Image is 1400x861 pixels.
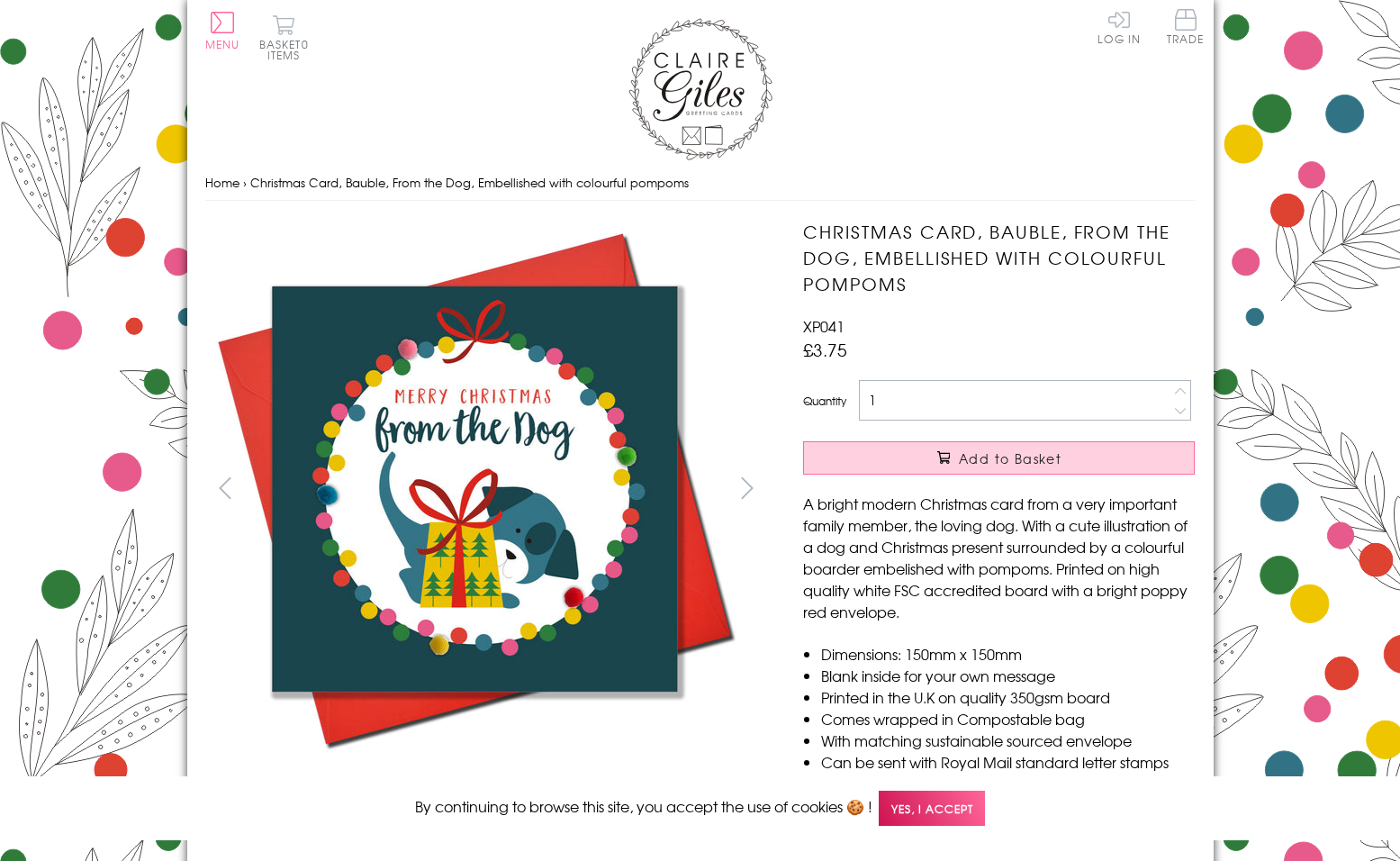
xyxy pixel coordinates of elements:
button: Menu [205,12,240,50]
button: Add to Basket [803,441,1195,475]
li: Printed in the U.K on quality 350gsm board [821,686,1195,708]
span: Trade [1167,9,1205,44]
button: Basket0 items [259,14,309,60]
a: Home [205,174,239,191]
a: Log In [1097,9,1141,44]
span: 0 items [267,36,309,63]
li: Can be sent with Royal Mail standard letter stamps [821,751,1195,773]
span: Christmas Card, Bauble, From the Dog, Embellished with colourful pompoms [250,174,689,191]
p: A bright modern Christmas card from a very important family member, the loving dog. With a cute i... [803,493,1195,622]
span: Menu [205,36,240,52]
h1: Christmas Card, Bauble, From the Dog, Embellished with colourful pompoms [803,219,1195,296]
li: Blank inside for your own message [821,665,1195,686]
a: Trade [1167,9,1205,48]
button: prev [205,467,246,508]
span: › [243,174,247,191]
img: Christmas Card, Bauble, From the Dog, Embellished with colourful pompoms [205,219,745,759]
button: next [727,467,767,508]
span: Yes, I accept [879,791,985,826]
li: With matching sustainable sourced envelope [821,730,1195,751]
img: Claire Giles Greetings Cards [628,18,772,160]
span: XP041 [803,315,845,337]
label: Quantity [803,393,846,409]
nav: breadcrumbs [205,165,1196,202]
li: Comes wrapped in Compostable bag [821,708,1195,730]
span: Add to Basket [959,449,1061,467]
li: Dimensions: 150mm x 150mm [821,643,1195,665]
span: £3.75 [803,337,847,362]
